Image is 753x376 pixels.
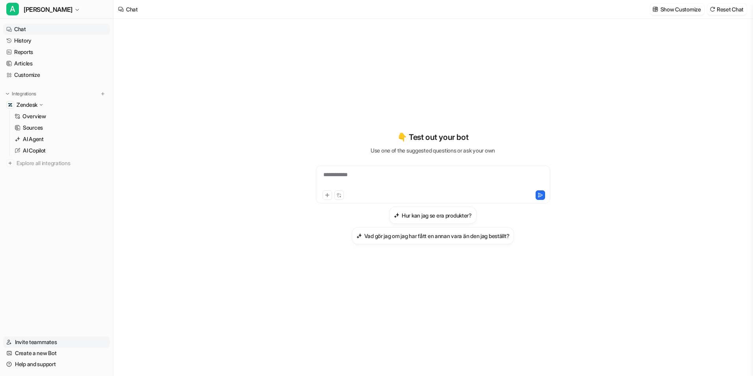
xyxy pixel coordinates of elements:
[710,6,715,12] img: reset
[3,348,110,359] a: Create a new Bot
[5,91,10,97] img: expand menu
[3,69,110,80] a: Customize
[12,91,36,97] p: Integrations
[11,122,110,133] a: Sources
[356,233,362,239] img: Vad gör jag om jag har fått en annan vara än den jag beställt?
[371,146,495,154] p: Use one of the suggested questions or ask your own
[100,91,106,97] img: menu_add.svg
[8,102,13,107] img: Zendesk
[17,101,37,109] p: Zendesk
[3,24,110,35] a: Chat
[17,157,107,169] span: Explore all integrations
[650,4,704,15] button: Show Customize
[3,35,110,46] a: History
[3,58,110,69] a: Articles
[402,211,472,220] h3: Hur kan jag se era produkter?
[6,159,14,167] img: explore all integrations
[3,359,110,370] a: Help and support
[23,135,44,143] p: AI Agent
[364,232,510,240] h3: Vad gör jag om jag har fått en annan vara än den jag beställt?
[22,112,46,120] p: Overview
[3,90,39,98] button: Integrations
[352,227,514,244] button: Vad gör jag om jag har fått en annan vara än den jag beställt?Vad gör jag om jag har fått en anna...
[23,147,46,154] p: AI Copilot
[3,158,110,169] a: Explore all integrations
[707,4,747,15] button: Reset Chat
[3,337,110,348] a: Invite teammates
[389,207,477,224] button: Hur kan jag se era produkter?Hur kan jag se era produkter?
[11,111,110,122] a: Overview
[23,124,43,132] p: Sources
[126,5,138,13] div: Chat
[653,6,658,12] img: customize
[6,3,19,15] span: A
[3,47,110,58] a: Reports
[397,131,468,143] p: 👇 Test out your bot
[24,4,72,15] span: [PERSON_NAME]
[394,212,399,218] img: Hur kan jag se era produkter?
[11,134,110,145] a: AI Agent
[11,145,110,156] a: AI Copilot
[660,5,701,13] p: Show Customize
